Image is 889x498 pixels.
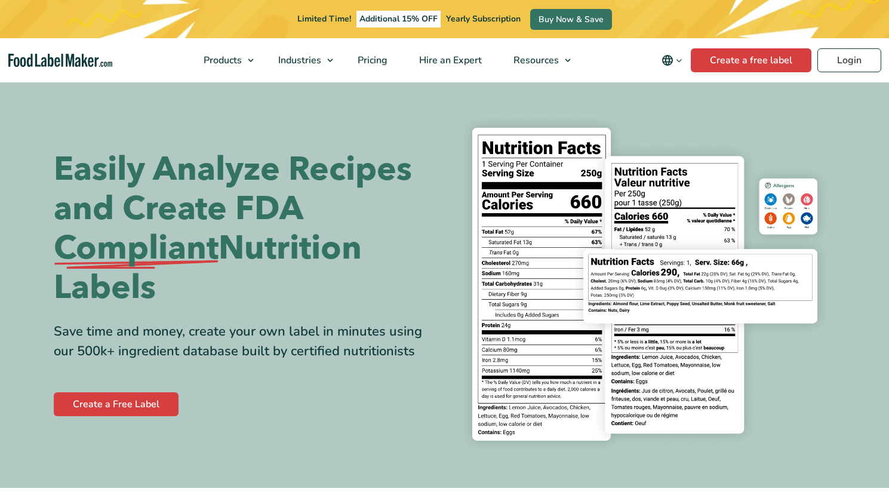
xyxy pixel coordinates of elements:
[342,38,401,82] a: Pricing
[54,229,219,268] span: Compliant
[653,48,691,72] button: Change language
[530,9,612,30] a: Buy Now & Save
[54,392,179,416] a: Create a Free Label
[691,48,811,72] a: Create a free label
[263,38,339,82] a: Industries
[356,11,441,27] span: Additional 15% OFF
[498,38,577,82] a: Resources
[404,38,495,82] a: Hire an Expert
[54,322,436,361] div: Save time and money, create your own label in minutes using our 500k+ ingredient database built b...
[446,13,521,24] span: Yearly Subscription
[54,150,436,308] h1: Easily Analyze Recipes and Create FDA Nutrition Labels
[354,54,389,67] span: Pricing
[297,13,351,24] span: Limited Time!
[416,54,483,67] span: Hire an Expert
[817,48,881,72] a: Login
[8,54,112,67] a: Food Label Maker homepage
[200,54,243,67] span: Products
[275,54,322,67] span: Industries
[510,54,560,67] span: Resources
[188,38,260,82] a: Products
